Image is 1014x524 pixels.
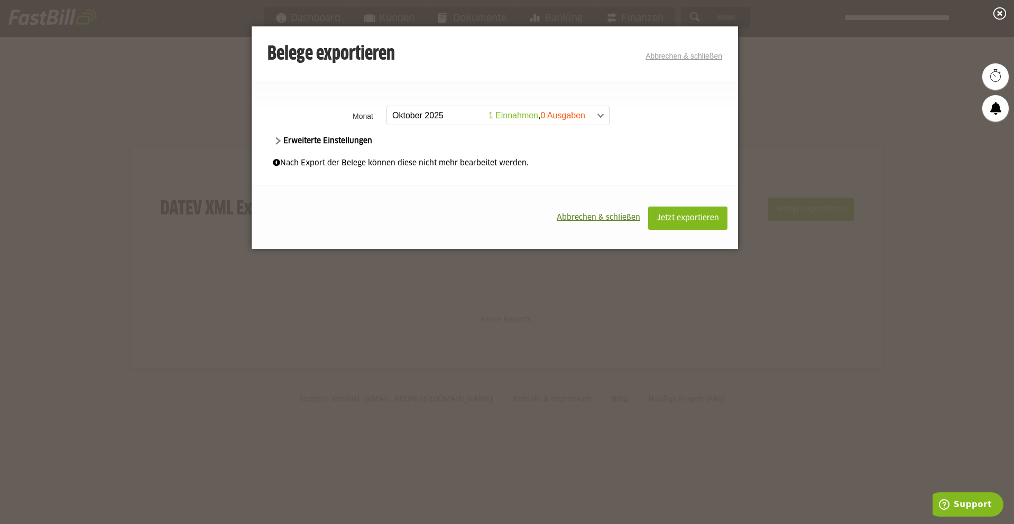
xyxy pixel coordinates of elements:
[557,214,640,221] span: Abbrechen & schließen
[273,137,372,145] span: Erweiterte Einstellungen
[646,52,722,60] a: Abbrechen & schließen
[933,492,1003,519] iframe: Öffnet ein Widget, in dem Sie weitere Informationen finden
[273,157,717,169] div: Nach Export der Belege können diese nicht mehr bearbeitet werden.
[648,207,727,230] button: Jetzt exportieren
[268,44,395,65] h3: Belege exportieren
[252,102,384,129] th: Monat
[657,214,719,222] span: Jetzt exportieren
[549,207,648,229] button: Abbrechen & schließen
